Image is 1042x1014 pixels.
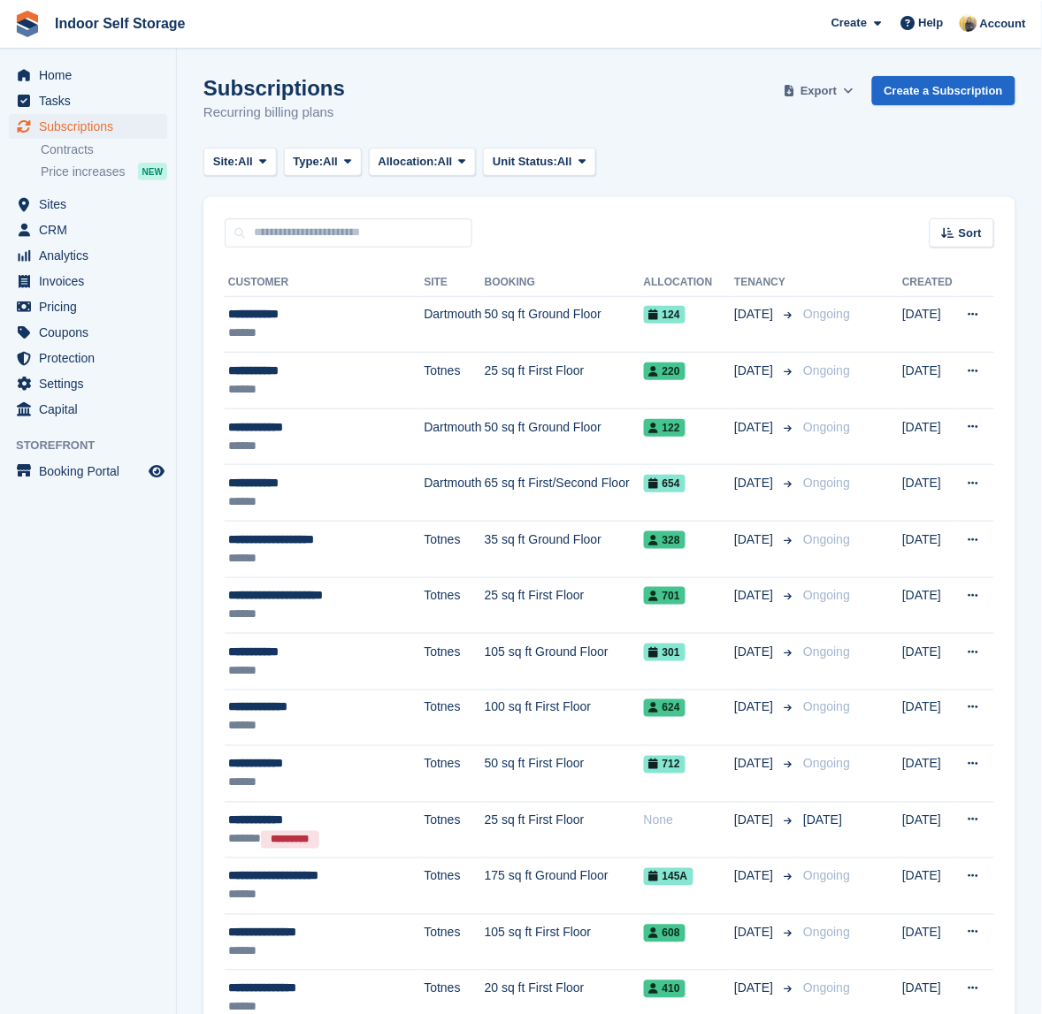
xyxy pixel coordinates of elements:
[9,217,167,242] a: menu
[493,153,557,171] span: Unit Status:
[424,408,484,465] td: Dartmouth
[644,699,686,717] span: 624
[644,644,686,661] span: 301
[485,634,644,690] td: 105 sq ft Ground Floor
[39,217,145,242] span: CRM
[801,82,837,100] span: Export
[644,980,686,998] span: 410
[734,362,777,380] span: [DATE]
[485,914,644,971] td: 105 sq ft First Floor
[9,346,167,370] a: menu
[41,162,167,181] a: Price increases NEW
[39,269,145,294] span: Invoices
[644,587,686,605] span: 701
[424,914,484,971] td: Totnes
[872,76,1015,105] a: Create a Subscription
[146,461,167,482] a: Preview store
[16,437,176,454] span: Storefront
[41,141,167,158] a: Contracts
[803,700,850,714] span: Ongoing
[960,14,977,32] img: Jo Moon
[424,521,484,577] td: Totnes
[238,153,253,171] span: All
[294,153,324,171] span: Type:
[424,690,484,746] td: Totnes
[734,586,777,605] span: [DATE]
[803,757,850,771] span: Ongoing
[485,577,644,634] td: 25 sq ft First Floor
[203,103,345,123] p: Recurring billing plans
[9,397,167,422] a: menu
[980,15,1026,33] span: Account
[902,802,955,858] td: [DATE]
[9,243,167,268] a: menu
[734,530,777,549] span: [DATE]
[644,868,693,886] span: 145A
[734,924,777,942] span: [DATE]
[48,9,193,38] a: Indoor Self Storage
[225,269,424,297] th: Customer
[902,353,955,409] td: [DATE]
[483,148,595,177] button: Unit Status: All
[39,294,145,319] span: Pricing
[644,419,686,437] span: 122
[39,63,145,88] span: Home
[644,362,686,380] span: 220
[9,371,167,396] a: menu
[485,465,644,522] td: 65 sq ft First/Second Floor
[902,858,955,915] td: [DATE]
[485,521,644,577] td: 35 sq ft Ground Floor
[644,306,686,324] span: 124
[557,153,572,171] span: All
[485,690,644,746] td: 100 sq ft First Floor
[39,459,145,484] span: Booking Portal
[902,634,955,690] td: [DATE]
[9,63,167,88] a: menu
[485,408,644,465] td: 50 sq ft Ground Floor
[485,269,644,297] th: Booking
[902,577,955,634] td: [DATE]
[902,296,955,353] td: [DATE]
[284,148,362,177] button: Type: All
[485,746,644,803] td: 50 sq ft First Floor
[644,475,686,492] span: 654
[831,14,867,32] span: Create
[803,869,850,883] span: Ongoing
[734,474,777,492] span: [DATE]
[644,531,686,549] span: 328
[734,867,777,886] span: [DATE]
[39,88,145,113] span: Tasks
[780,76,858,105] button: Export
[39,192,145,217] span: Sites
[734,418,777,437] span: [DATE]
[424,269,484,297] th: Site
[424,802,484,858] td: Totnes
[902,408,955,465] td: [DATE]
[39,371,145,396] span: Settings
[734,269,796,297] th: Tenancy
[803,363,850,377] span: Ongoing
[919,14,944,32] span: Help
[803,588,850,602] span: Ongoing
[644,269,735,297] th: Allocation
[902,914,955,971] td: [DATE]
[644,925,686,942] span: 608
[803,420,850,434] span: Ongoing
[213,153,238,171] span: Site:
[41,164,126,180] span: Price increases
[424,465,484,522] td: Dartmouth
[803,307,850,321] span: Ongoing
[14,11,41,37] img: stora-icon-8386f47178a22dfd0bd8f6a31ec36ba5ce8667c1dd55bd0f319d3a0aa187defe.svg
[485,296,644,353] td: 50 sq ft Ground Floor
[644,812,735,830] div: None
[902,465,955,522] td: [DATE]
[424,353,484,409] td: Totnes
[734,812,777,830] span: [DATE]
[734,698,777,717] span: [DATE]
[902,690,955,746] td: [DATE]
[485,353,644,409] td: 25 sq ft First Floor
[485,802,644,858] td: 25 sq ft First Floor
[902,521,955,577] td: [DATE]
[424,296,484,353] td: Dartmouth
[9,320,167,345] a: menu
